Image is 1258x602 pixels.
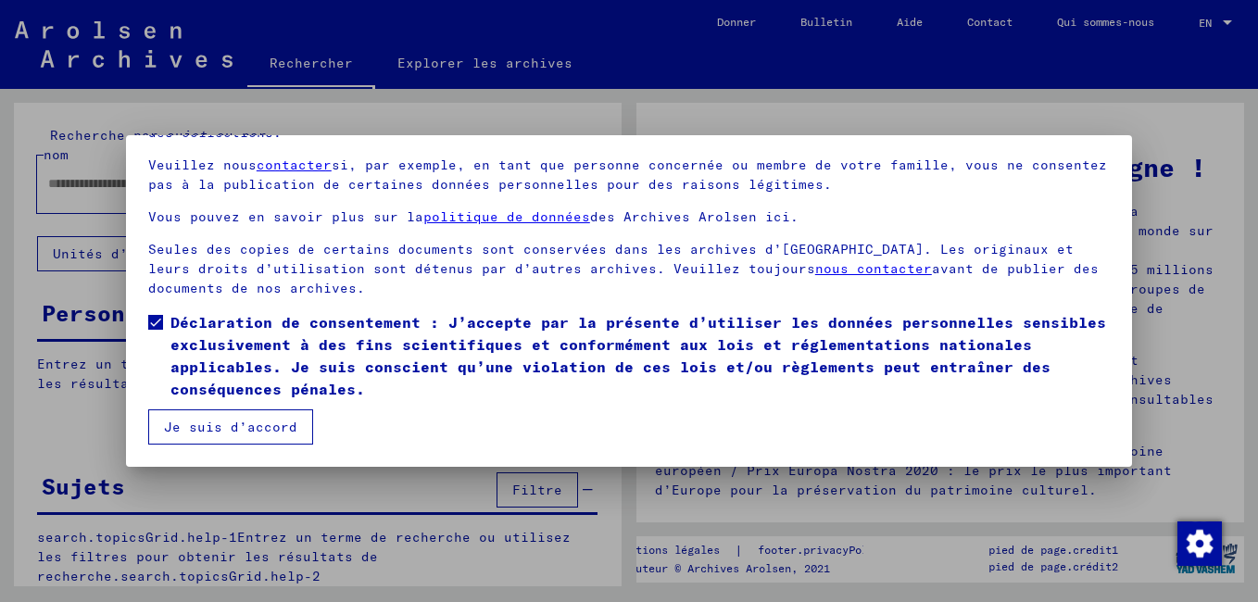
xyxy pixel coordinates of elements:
a: politique de données [423,208,590,225]
button: Je suis d’accord [148,409,313,445]
img: Modifier le consentement [1177,521,1222,566]
p: Seules des copies de certains documents sont conservées dans les archives d’[GEOGRAPHIC_DATA]. Le... [148,240,1110,298]
p: Vous pouvez en savoir plus sur la des Archives Arolsen ici. [148,207,1110,227]
a: contacter [257,157,332,173]
font: Déclaration de consentement : J’accepte par la présente d’utiliser les données personnelles sensi... [170,313,1106,398]
p: Veuillez nous si, par exemple, en tant que personne concernée ou membre de votre famille, vous ne... [148,156,1110,194]
a: nous contacter [815,260,932,277]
